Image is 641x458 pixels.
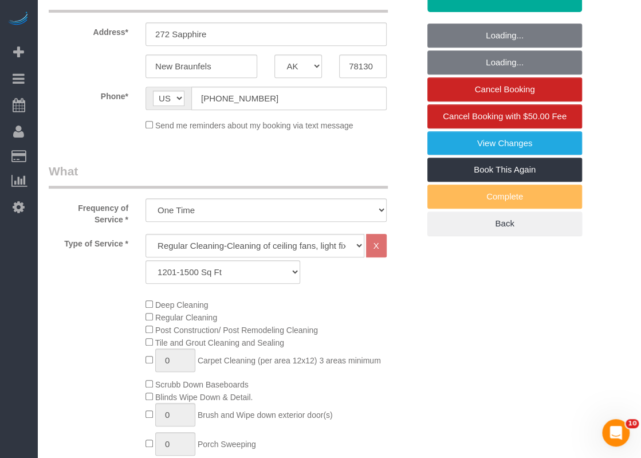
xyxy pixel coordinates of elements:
label: Frequency of Service * [40,198,137,225]
span: Post Construction/ Post Remodeling Cleaning [155,326,318,335]
span: 10 [626,419,639,428]
span: Brush and Wipe down exterior door(s) [198,410,333,420]
label: Phone* [40,87,137,102]
span: Porch Sweeping [198,440,256,449]
span: Regular Cleaning [155,313,217,322]
span: Blinds Wipe Down & Detail. [155,393,253,402]
span: Cancel Booking with $50.00 Fee [443,111,567,121]
img: Automaid Logo [7,11,30,28]
input: Phone* [191,87,387,110]
span: Send me reminders about my booking via text message [155,121,353,130]
a: Book This Again [427,158,582,182]
a: View Changes [427,131,582,155]
span: Deep Cleaning [155,300,209,310]
label: Type of Service * [40,234,137,249]
input: City* [145,54,257,78]
legend: What [49,163,388,189]
a: Cancel Booking with $50.00 Fee [427,104,582,128]
span: Carpet Cleaning (per area 12x12) 3 areas minimum [198,356,381,365]
span: Tile and Grout Cleaning and Sealing [155,338,284,347]
a: Back [427,212,582,236]
span: Scrubb Down Baseboards [155,380,249,389]
label: Address* [40,22,137,38]
a: Cancel Booking [427,77,582,101]
input: Zip Code* [339,54,387,78]
iframe: Intercom live chat [602,419,630,447]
